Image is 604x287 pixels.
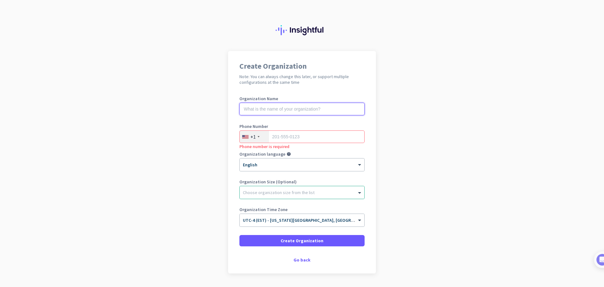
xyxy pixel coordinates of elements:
[239,96,365,101] label: Organization Name
[239,103,365,115] input: What is the name of your organization?
[239,124,365,129] label: Phone Number
[287,152,291,156] i: help
[239,62,365,70] h1: Create Organization
[239,144,289,149] span: Phone number is required
[239,207,365,212] label: Organization Time Zone
[281,238,323,244] span: Create Organization
[239,74,365,85] h2: Note: You can always change this later, or support multiple configurations at the same time
[239,180,365,184] label: Organization Size (Optional)
[239,130,365,143] input: 201-555-0123
[276,25,328,35] img: Insightful
[239,258,365,262] div: Go back
[239,235,365,246] button: Create Organization
[239,152,285,156] label: Organization language
[250,134,256,140] div: +1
